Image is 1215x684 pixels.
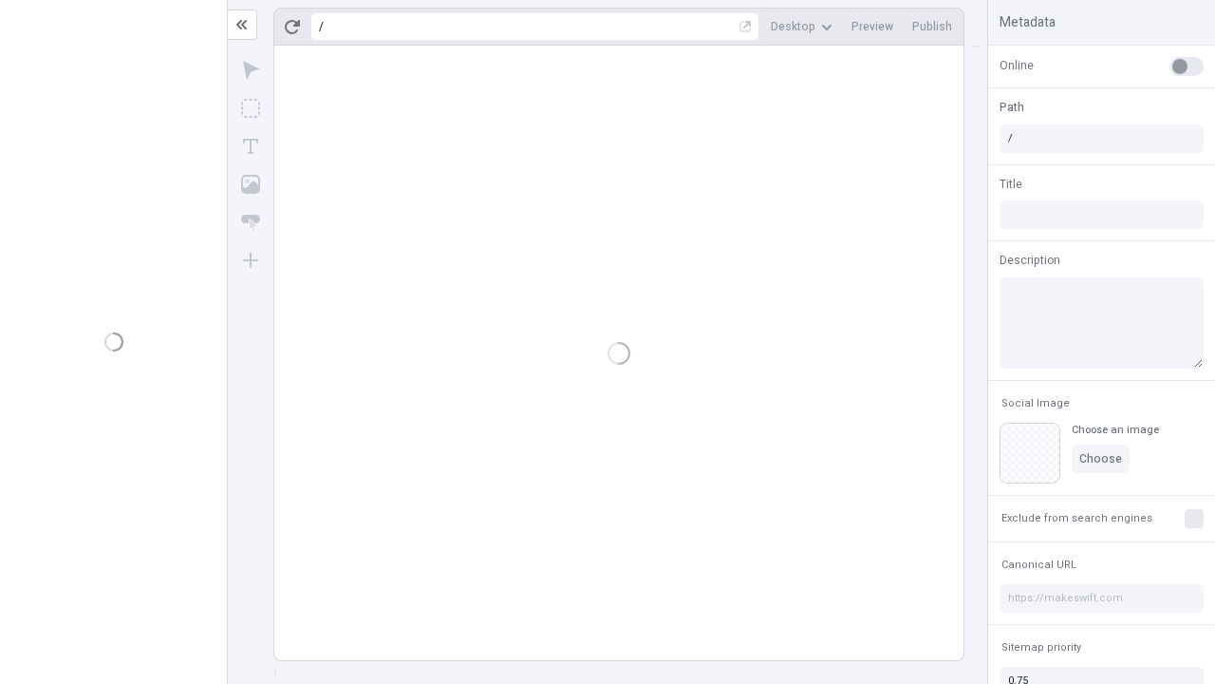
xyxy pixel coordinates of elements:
span: Sitemap priority [1001,640,1081,655]
button: Sitemap priority [998,636,1085,659]
button: Canonical URL [998,554,1080,577]
span: Canonical URL [1001,558,1076,572]
button: Text [234,129,268,163]
span: Exclude from search engines [1001,511,1152,525]
span: Online [1000,57,1034,74]
button: Social Image [998,392,1074,415]
button: Button [234,205,268,239]
span: Social Image [1001,396,1070,410]
button: Desktop [763,12,840,41]
span: Publish [912,19,952,34]
span: Path [1000,99,1024,116]
button: Exclude from search engines [998,507,1156,530]
button: Publish [905,12,960,41]
div: / [319,19,324,34]
span: Preview [851,19,893,34]
button: Box [234,91,268,125]
span: Title [1000,176,1022,193]
span: Desktop [771,19,815,34]
span: Choose [1079,451,1122,466]
input: https://makeswift.com [1000,584,1204,613]
button: Choose [1072,445,1130,473]
button: Image [234,167,268,201]
div: Choose an image [1072,423,1159,437]
button: Preview [844,12,901,41]
span: Description [1000,252,1060,269]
